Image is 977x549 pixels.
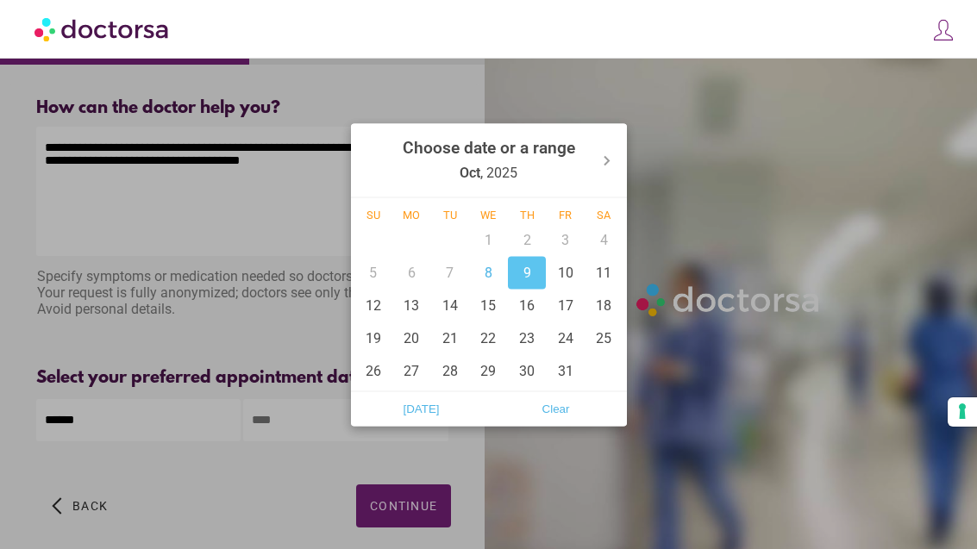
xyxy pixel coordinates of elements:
div: 29 [469,354,508,387]
img: icons8-customer-100.png [931,18,955,42]
div: 14 [431,289,470,321]
div: 26 [354,354,393,387]
div: 27 [392,354,431,387]
div: 12 [354,289,393,321]
div: 3 [546,223,585,256]
div: 4 [585,223,623,256]
div: Mo [392,208,431,221]
div: Sa [585,208,623,221]
div: We [469,208,508,221]
div: 10 [546,256,585,289]
div: Tu [431,208,470,221]
div: 16 [508,289,547,321]
div: 1 [469,223,508,256]
div: 21 [431,321,470,354]
strong: Choose date or a range [403,137,575,157]
div: 11 [585,256,623,289]
div: 23 [508,321,547,354]
button: [DATE] [354,395,489,422]
div: 8 [469,256,508,289]
button: Your consent preferences for tracking technologies [948,397,977,427]
strong: Oct [460,164,480,180]
span: [DATE] [360,396,484,421]
div: 17 [546,289,585,321]
div: 25 [585,321,623,354]
div: 31 [546,354,585,387]
div: 18 [585,289,623,321]
div: 5 [354,256,393,289]
div: 9 [508,256,547,289]
div: 30 [508,354,547,387]
img: Doctorsa.com [34,9,171,48]
div: 22 [469,321,508,354]
div: 13 [392,289,431,321]
button: Clear [489,395,623,422]
div: 20 [392,321,431,354]
div: 2 [508,223,547,256]
div: 6 [392,256,431,289]
div: 28 [431,354,470,387]
div: Su [354,208,393,221]
div: 19 [354,321,393,354]
div: Fr [546,208,585,221]
div: 15 [469,289,508,321]
span: Clear [494,396,618,421]
div: 24 [546,321,585,354]
div: Th [508,208,547,221]
div: , 2025 [403,127,575,193]
div: 7 [431,256,470,289]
